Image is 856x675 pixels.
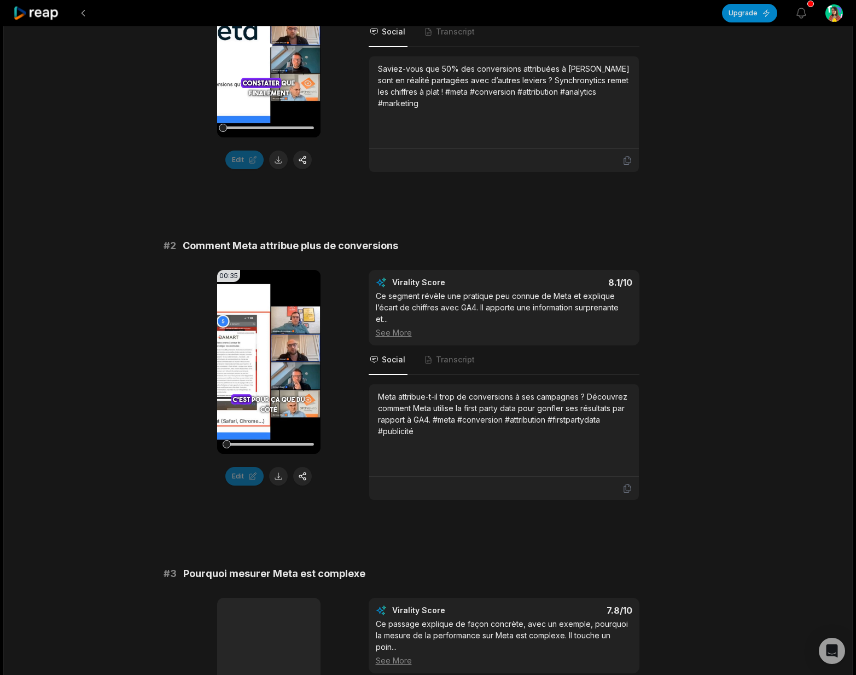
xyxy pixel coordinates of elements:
[392,277,510,288] div: Virality Score
[515,277,632,288] div: 8.1 /10
[392,605,510,616] div: Virality Score
[722,4,777,22] button: Upgrade
[378,63,630,109] div: Saviez-vous que 50% des conversions attribuées à [PERSON_NAME] sont en réalité partagées avec d’a...
[436,26,475,37] span: Transcript
[376,327,632,338] div: See More
[183,238,398,253] span: Comment Meta attribue plus de conversions
[369,18,639,47] nav: Tabs
[225,467,264,486] button: Edit
[382,354,405,365] span: Social
[515,605,632,616] div: 7.8 /10
[376,655,632,666] div: See More
[225,151,264,169] button: Edit
[369,345,639,375] nav: Tabs
[164,566,177,581] span: # 3
[436,354,475,365] span: Transcript
[217,270,321,454] video: Your browser does not support mp4 format.
[164,238,176,253] span: # 2
[378,391,630,437] div: Meta attribue-t-il trop de conversions à ses campagnes ? Découvrez comment Meta utilise la first ...
[382,26,405,37] span: Social
[819,638,845,664] div: Open Intercom Messenger
[376,618,632,666] div: Ce passage explique de façon concrète, avec un exemple, pourquoi la mesure de la performance sur ...
[376,290,632,338] div: Ce segment révèle une pratique peu connue de Meta et explique l’écart de chiffres avec GA4. Il ap...
[183,566,365,581] span: Pourquoi mesurer Meta est complexe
